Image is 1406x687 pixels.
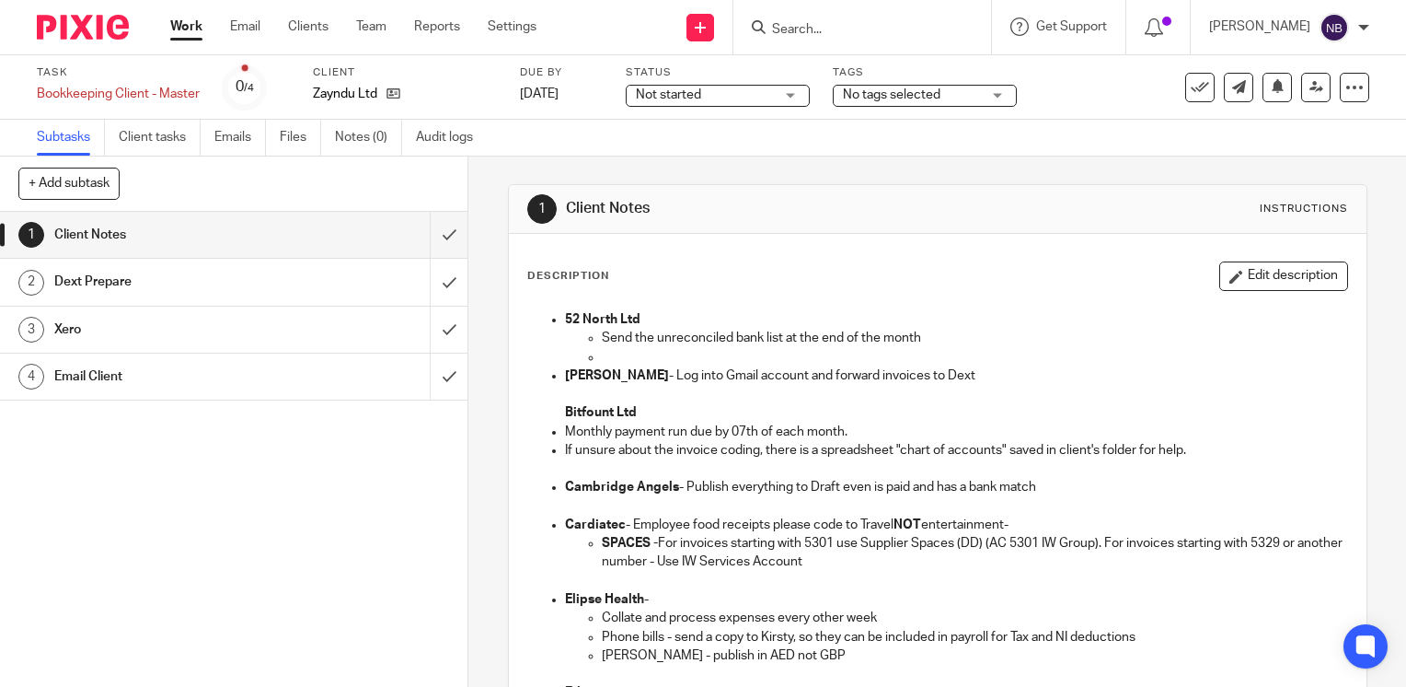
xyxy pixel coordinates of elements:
h1: Xero [54,316,293,343]
div: Bookkeeping Client - Master [37,85,200,103]
a: Reports [414,17,460,36]
a: Client tasks [119,120,201,156]
button: + Add subtask [18,168,120,199]
span: No tags selected [843,88,940,101]
p: - [565,590,1347,609]
strong: Cardiatec [565,518,626,531]
a: Subtasks [37,120,105,156]
strong: NOT [893,518,921,531]
a: Notes (0) [335,120,402,156]
a: Email [230,17,260,36]
span: [DATE] [520,87,559,100]
small: /4 [244,83,254,93]
a: Settings [488,17,536,36]
p: If unsure about the invoice coding, there is a spreadsheet "chart of accounts" saved in client's ... [565,441,1347,460]
p: - Employee food receipts please code to Travel entertainment- [565,516,1347,534]
strong: Bitfount Ltd [565,406,637,419]
p: - Publish everything to Draft even is paid and has a bank match [565,478,1347,496]
label: Tags [833,65,1017,80]
p: Phone bills - send a copy to Kirsty, so they can be included in payroll for Tax and NI deductions [602,628,1347,646]
div: 0 [236,76,254,98]
strong: Elipse Health [565,593,644,606]
div: 4 [18,364,44,390]
a: Audit logs [416,120,487,156]
p: Collate and process expenses every other week [602,609,1347,627]
input: Search [770,22,936,39]
img: svg%3E [1320,13,1349,42]
label: Task [37,65,200,80]
a: Emails [214,120,266,156]
a: Team [356,17,386,36]
p: For invoices starting with 5301 use Supplier Spaces (DD) (AC 5301 IW Group). For invoices startin... [602,534,1347,572]
h1: Client Notes [54,221,293,249]
div: Instructions [1260,202,1348,216]
p: Description [527,269,609,284]
h1: Email Client [54,363,293,390]
div: 3 [18,317,44,343]
label: Client [313,65,497,80]
img: Pixie [37,15,129,40]
a: Work [170,17,202,36]
div: 2 [18,270,44,296]
p: Zayndu Ltd [313,85,377,103]
span: Not started [636,88,701,101]
h1: Client Notes [566,199,976,218]
h1: Dext Prepare [54,268,293,296]
p: [PERSON_NAME] - publish in AED not GBP [602,646,1347,665]
p: Monthly payment run due by 07th of each month. [565,423,1347,441]
span: Get Support [1036,20,1107,33]
p: [PERSON_NAME] [1209,17,1310,36]
div: 1 [527,194,557,224]
label: Status [626,65,810,80]
button: Edit description [1219,262,1348,291]
strong: Cambridge Angels [565,481,679,494]
p: Send the unreconciled bank list at the end of the month [602,329,1347,347]
strong: SPACES - [602,537,658,550]
a: Clients [288,17,328,36]
label: Due by [520,65,603,80]
strong: 52 North Ltd [565,313,640,326]
p: - Log into Gmail account and forward invoices to Dext [565,367,1347,385]
a: Files [280,120,321,156]
div: 1 [18,222,44,248]
strong: [PERSON_NAME] [565,369,669,382]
